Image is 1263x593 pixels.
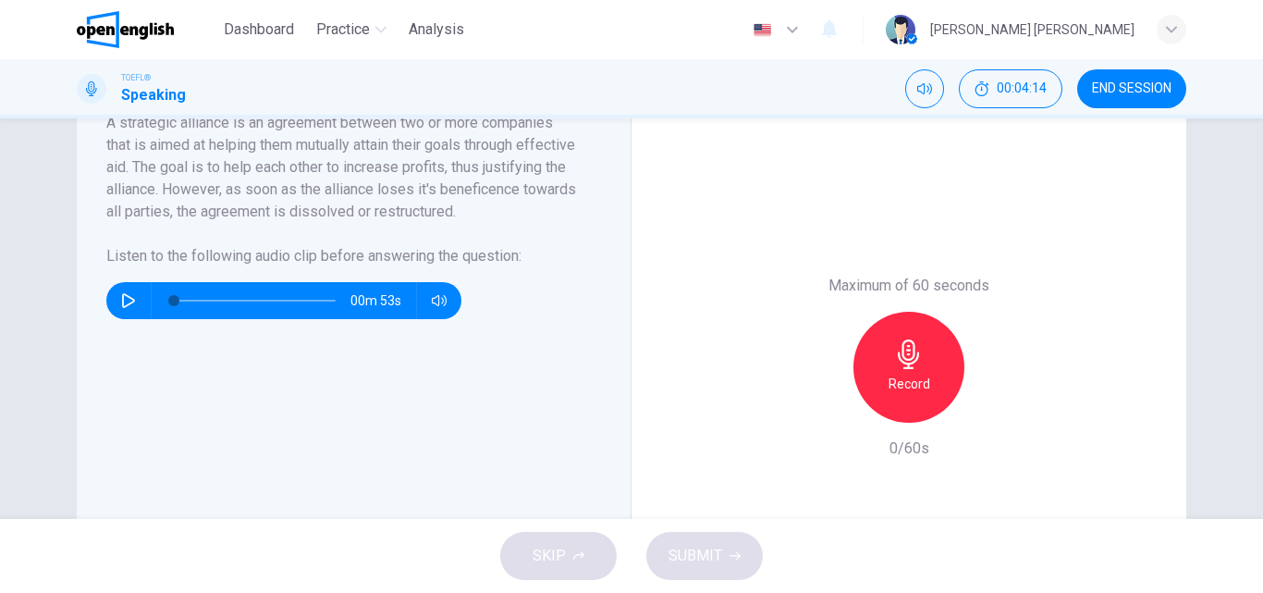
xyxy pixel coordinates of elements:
[316,19,370,41] span: Practice
[106,245,579,267] h6: Listen to the following audio clip before answering the question :
[997,81,1047,96] span: 00:04:14
[853,312,964,423] button: Record
[401,13,472,46] button: Analysis
[959,69,1062,108] div: Hide
[409,19,464,41] span: Analysis
[889,438,929,460] h6: 0/60s
[77,11,174,48] img: OpenEnglish logo
[1092,81,1171,96] span: END SESSION
[889,373,930,395] h6: Record
[828,275,989,297] h6: Maximum of 60 seconds
[959,69,1062,108] button: 00:04:14
[77,11,216,48] a: OpenEnglish logo
[106,112,579,223] h6: A strategic alliance is an agreement between two or more companies that is aimed at helping them ...
[751,23,774,37] img: en
[309,13,394,46] button: Practice
[224,19,294,41] span: Dashboard
[886,15,915,44] img: Profile picture
[216,13,301,46] button: Dashboard
[350,282,416,319] span: 00m 53s
[121,71,151,84] span: TOEFL®
[1077,69,1186,108] button: END SESSION
[121,84,186,106] h1: Speaking
[930,19,1134,41] div: [PERSON_NAME] [PERSON_NAME]
[905,69,944,108] div: Mute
